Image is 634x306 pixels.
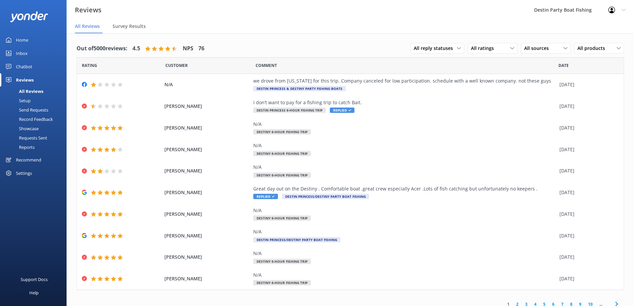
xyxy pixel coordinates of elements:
[253,151,311,156] span: Destiny 6-Hour Fishing Trip
[82,62,97,69] span: Date
[253,77,556,85] div: we drove from [US_STATE] for this trip. Company canceled for low participation. schedule with a w...
[4,87,43,96] div: All Reviews
[559,81,615,88] div: [DATE]
[559,189,615,196] div: [DATE]
[164,232,250,239] span: [PERSON_NAME]
[253,194,278,199] span: Replied
[414,45,457,52] span: All reply statuses
[16,47,28,60] div: Inbox
[253,215,311,221] span: Destiny 6-Hour Fishing Trip
[559,210,615,218] div: [DATE]
[16,166,32,180] div: Settings
[253,259,311,264] span: Destiny 6-Hour Fishing Trip
[4,124,39,133] div: Showcase
[164,81,250,88] span: N/A
[164,124,250,132] span: [PERSON_NAME]
[164,253,250,261] span: [PERSON_NAME]
[253,250,556,257] div: N/A
[253,185,556,192] div: Great day out on the Destiny . Comfortable boat ,great crew especially Acer .Lots of fish catchin...
[577,45,609,52] span: All products
[16,73,34,87] div: Reviews
[559,103,615,110] div: [DATE]
[4,143,67,152] a: Reports
[132,44,140,53] h4: 4.5
[4,105,48,115] div: Send Requests
[16,153,41,166] div: Recommend
[253,228,556,235] div: N/A
[559,232,615,239] div: [DATE]
[253,129,311,135] span: Destiny 6-Hour Fishing Trip
[559,253,615,261] div: [DATE]
[253,99,556,106] div: I don’t want to pay for a fishing trip to catch Bait.
[253,121,556,128] div: N/A
[164,146,250,153] span: [PERSON_NAME]
[558,62,569,69] span: Date
[164,275,250,282] span: [PERSON_NAME]
[198,44,204,53] h4: 76
[75,23,100,30] span: All Reviews
[4,133,47,143] div: Requests Sent
[253,163,556,171] div: N/A
[524,45,553,52] span: All sources
[253,172,311,178] span: Destiny 6-Hour Fishing Trip
[164,167,250,174] span: [PERSON_NAME]
[4,115,67,124] a: Record Feedback
[559,146,615,153] div: [DATE]
[4,105,67,115] a: Send Requests
[16,60,32,73] div: Chatbot
[282,194,369,199] span: Destin Princess/Destiny Party Boat Fishing
[164,189,250,196] span: [PERSON_NAME]
[253,271,556,279] div: N/A
[253,142,556,149] div: N/A
[4,124,67,133] a: Showcase
[253,86,346,91] span: Destin Princess & Destiny Party Fishing Boats
[29,286,39,299] div: Help
[559,275,615,282] div: [DATE]
[4,143,35,152] div: Reports
[164,210,250,218] span: [PERSON_NAME]
[471,45,498,52] span: All ratings
[330,108,354,113] span: Replied
[4,133,67,143] a: Requests Sent
[4,96,31,105] div: Setup
[16,33,28,47] div: Home
[253,237,340,242] span: Destin Princess/Destiny Party Boat Fishing
[4,115,53,124] div: Record Feedback
[112,23,146,30] span: Survey Results
[253,280,311,285] span: Destiny 6-Hour Fishing Trip
[77,44,127,53] h4: Out of 5000 reviews:
[164,103,250,110] span: [PERSON_NAME]
[253,207,556,214] div: N/A
[75,5,102,15] h3: Reviews
[21,273,48,286] div: Support Docs
[4,87,67,96] a: All Reviews
[10,11,48,22] img: yonder-white-logo.png
[165,62,188,69] span: Date
[183,44,193,53] h4: NPS
[559,124,615,132] div: [DATE]
[256,62,277,69] span: Question
[253,108,326,113] span: Destin Princess 6-Hour Fishing Trip
[4,96,67,105] a: Setup
[559,167,615,174] div: [DATE]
